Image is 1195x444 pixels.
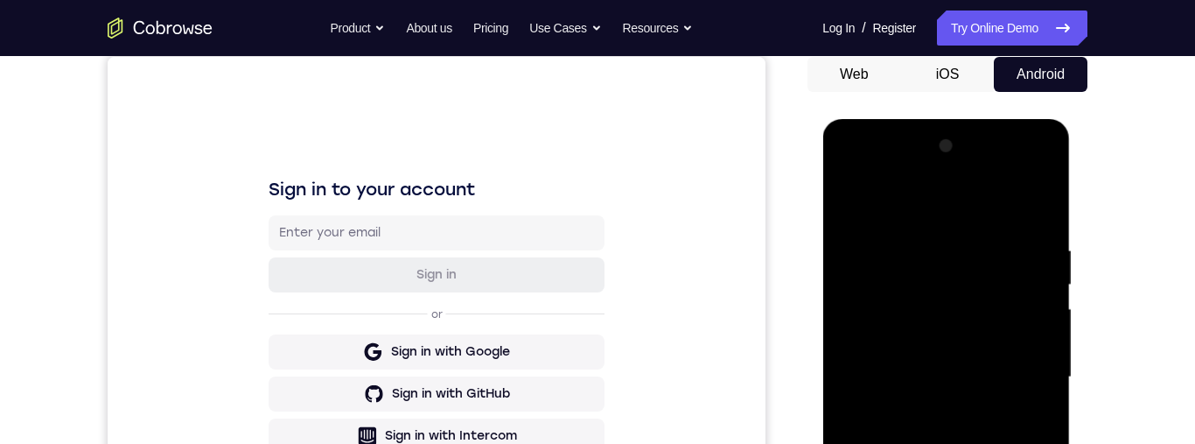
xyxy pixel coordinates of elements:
[862,18,865,39] span: /
[108,18,213,39] a: Go to the home page
[873,11,916,46] a: Register
[284,328,402,346] div: Sign in with GitHub
[901,57,995,92] button: iOS
[171,167,486,185] input: Enter your email
[161,120,497,144] h1: Sign in to your account
[161,362,497,397] button: Sign in with Intercom
[623,11,694,46] button: Resources
[473,11,508,46] a: Pricing
[822,11,855,46] a: Log In
[161,404,497,439] button: Sign in with Zendesk
[277,370,409,388] div: Sign in with Intercom
[807,57,901,92] button: Web
[279,412,408,430] div: Sign in with Zendesk
[161,201,497,236] button: Sign in
[994,57,1087,92] button: Android
[161,320,497,355] button: Sign in with GitHub
[161,278,497,313] button: Sign in with Google
[320,250,339,264] p: or
[529,11,601,46] button: Use Cases
[331,11,386,46] button: Product
[406,11,451,46] a: About us
[283,286,402,304] div: Sign in with Google
[937,11,1087,46] a: Try Online Demo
